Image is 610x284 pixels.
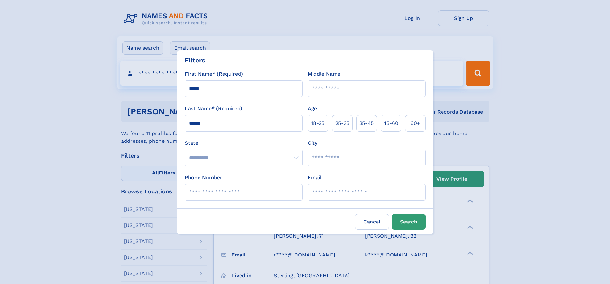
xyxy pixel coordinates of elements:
[185,139,303,147] label: State
[359,119,374,127] span: 35‑45
[411,119,420,127] span: 60+
[185,105,242,112] label: Last Name* (Required)
[308,139,317,147] label: City
[308,105,317,112] label: Age
[383,119,398,127] span: 45‑60
[185,70,243,78] label: First Name* (Required)
[308,174,321,182] label: Email
[185,55,205,65] div: Filters
[335,119,349,127] span: 25‑35
[311,119,324,127] span: 18‑25
[355,214,389,230] label: Cancel
[392,214,426,230] button: Search
[185,174,222,182] label: Phone Number
[308,70,340,78] label: Middle Name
